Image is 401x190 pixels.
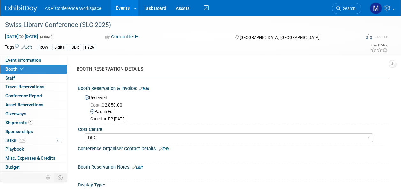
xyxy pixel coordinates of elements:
span: Giveaways [5,111,26,116]
span: Staff [5,75,15,81]
span: Travel Reservations [5,84,44,89]
span: Asset Reservations [5,102,43,107]
a: Search [332,3,361,14]
span: Budget [5,164,20,170]
td: Personalize Event Tab Strip [43,173,54,182]
span: Cost: £ [90,102,105,107]
div: Swiss Library Conference (SLC 2025) [3,19,355,31]
span: Conference Report [5,93,42,98]
div: Reserved [83,93,383,122]
div: Cost Centre: [78,124,385,132]
td: Tags [5,44,32,51]
span: Sponsorships [5,129,33,134]
a: Edit [132,165,143,170]
span: to [19,34,25,39]
span: Event Information [5,58,41,63]
span: [DATE] [DATE] [5,34,38,39]
a: Budget [0,163,67,171]
a: Misc. Expenses & Credits [0,154,67,162]
a: Edit [21,45,32,50]
a: Booth [0,65,67,74]
a: Playbook [0,145,67,154]
span: ROI, Objectives & ROO [5,173,48,178]
div: BDR [70,44,81,51]
div: Event Format [332,33,388,43]
div: Paid in Full [90,109,383,115]
div: Booth Reservation Notes: [78,162,388,170]
div: Coded on FP [DATE] [90,116,383,122]
img: Format-Inperson.png [366,34,372,39]
div: Digital [52,44,67,51]
div: Display Type: [78,180,388,188]
img: ExhibitDay [5,5,37,12]
img: Matt Hambridge [370,2,382,14]
span: 1 [28,120,33,125]
div: In-Person [373,35,388,39]
span: Playbook [5,146,24,152]
span: [GEOGRAPHIC_DATA], [GEOGRAPHIC_DATA] [240,35,319,40]
td: Toggle Event Tabs [54,173,67,182]
a: Travel Reservations [0,83,67,91]
div: Event Rating [371,44,388,47]
span: A&P Conference Workspace [45,6,101,11]
a: Shipments1 [0,118,67,127]
button: Committed [103,34,141,40]
span: Shipments [5,120,33,125]
a: Conference Report [0,91,67,100]
span: Search [341,6,355,11]
a: Edit [159,147,169,151]
span: Tasks [5,138,26,143]
span: Booth [5,67,25,72]
div: Conference Organiser Contact Details: [78,144,388,152]
a: Sponsorships [0,127,67,136]
i: Booth reservation complete [20,67,24,71]
a: Asset Reservations [0,100,67,109]
a: ROI, Objectives & ROO [0,172,67,180]
div: Booth Reservation & Invoice: [78,83,388,92]
a: Edit [139,86,149,91]
div: ROW [38,44,50,51]
span: 2,850.00 [90,102,125,107]
a: Event Information [0,56,67,65]
a: Giveaways [0,109,67,118]
span: 78% [18,138,26,143]
span: (3 days) [39,35,53,39]
div: FY26 [83,44,96,51]
a: Tasks78% [0,136,67,145]
span: Misc. Expenses & Credits [5,155,55,161]
a: Staff [0,74,67,83]
div: BOOTH RESERVATION DETAILS [77,66,383,73]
